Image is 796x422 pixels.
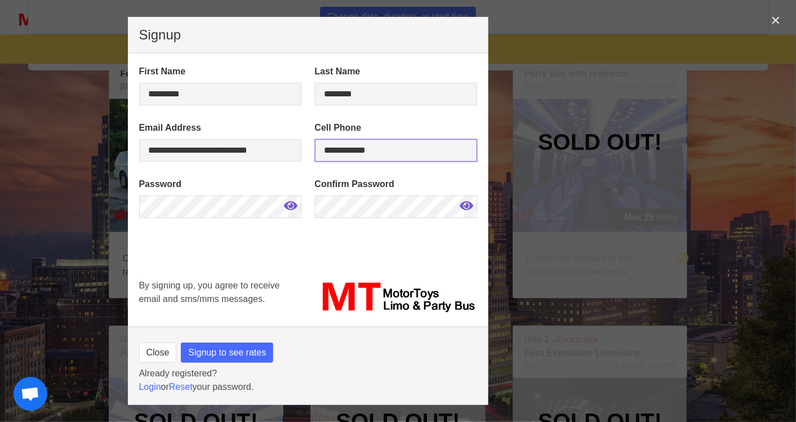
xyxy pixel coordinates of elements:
a: Login [139,382,161,392]
iframe: reCAPTCHA [139,234,310,318]
a: Reset [169,382,193,392]
label: Confirm Password [315,177,477,191]
p: Signup [139,28,477,42]
div: Open chat [14,377,47,411]
img: MT_logo_name.png [315,279,477,316]
label: Cell Phone [315,121,477,135]
label: First Name [139,65,301,78]
button: Close [139,343,177,363]
label: Last Name [315,65,477,78]
div: By signing up, you agree to receive email and sms/mms messages. [132,272,308,323]
p: Already registered? [139,367,477,380]
label: Email Address [139,121,301,135]
button: Signup to see rates [181,343,273,363]
span: Signup to see rates [188,346,266,359]
p: or your password. [139,380,477,394]
label: Password [139,177,301,191]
